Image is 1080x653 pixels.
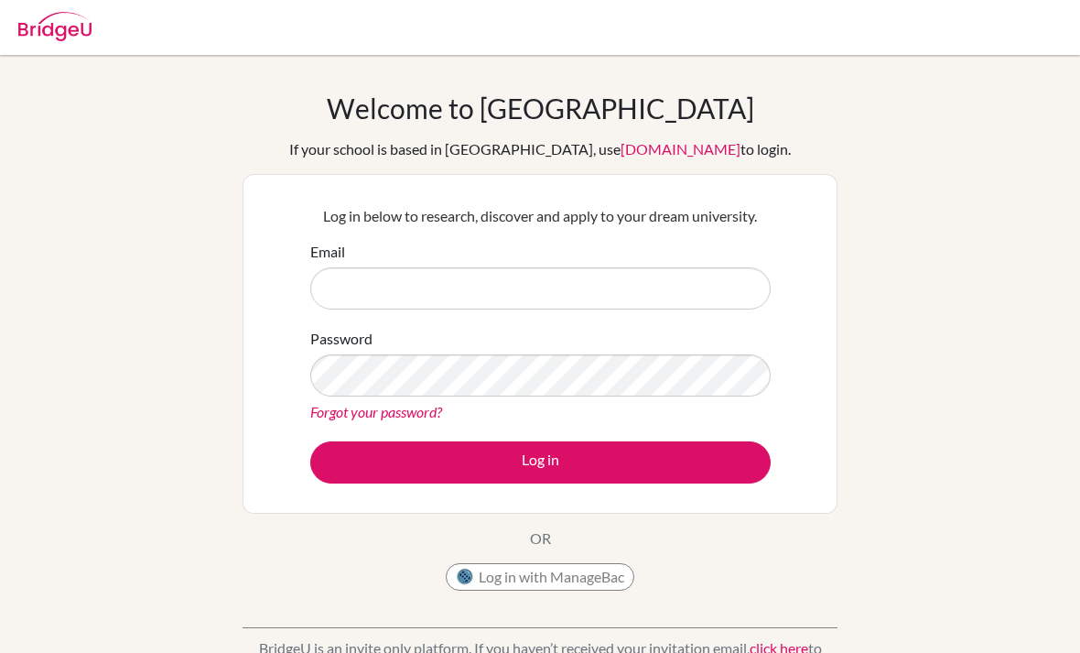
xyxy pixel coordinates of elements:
[310,328,373,350] label: Password
[310,241,345,263] label: Email
[446,563,634,591] button: Log in with ManageBac
[310,441,771,484] button: Log in
[18,12,92,41] img: Bridge-U
[310,403,442,420] a: Forgot your password?
[289,138,791,160] div: If your school is based in [GEOGRAPHIC_DATA], use to login.
[621,140,740,158] a: [DOMAIN_NAME]
[310,205,771,227] p: Log in below to research, discover and apply to your dream university.
[530,528,551,550] p: OR
[327,92,754,125] h1: Welcome to [GEOGRAPHIC_DATA]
